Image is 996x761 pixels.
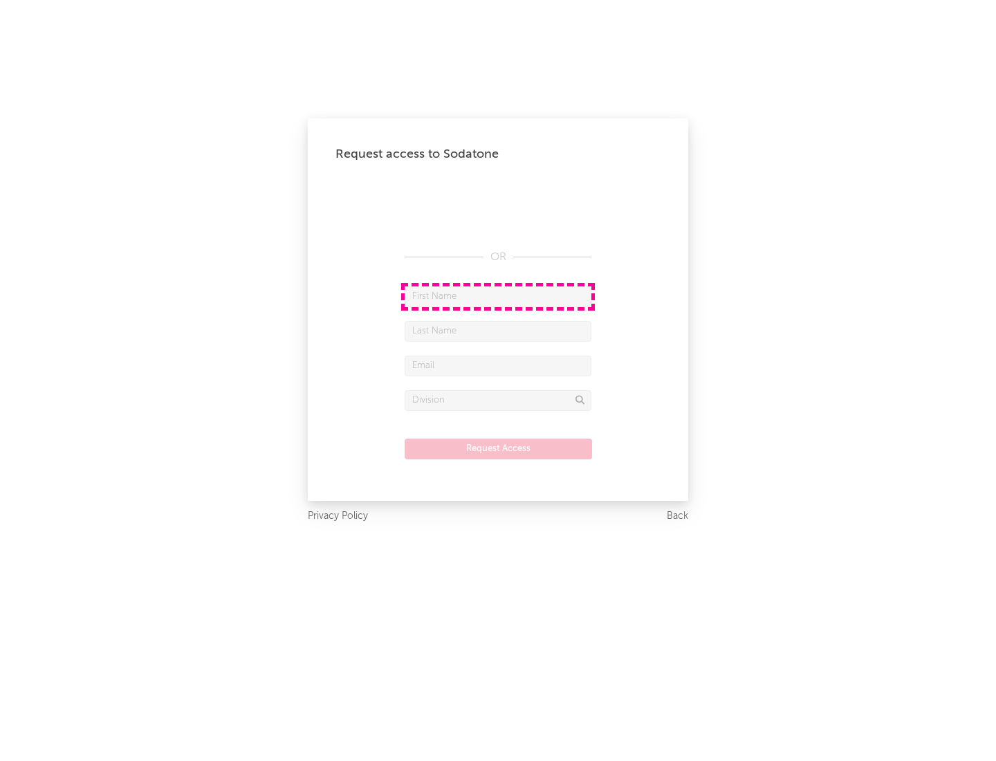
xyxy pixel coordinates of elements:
[405,356,591,376] input: Email
[405,321,591,342] input: Last Name
[405,249,591,266] div: OR
[308,508,368,525] a: Privacy Policy
[667,508,688,525] a: Back
[335,146,661,163] div: Request access to Sodatone
[405,390,591,411] input: Division
[405,439,592,459] button: Request Access
[405,286,591,307] input: First Name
